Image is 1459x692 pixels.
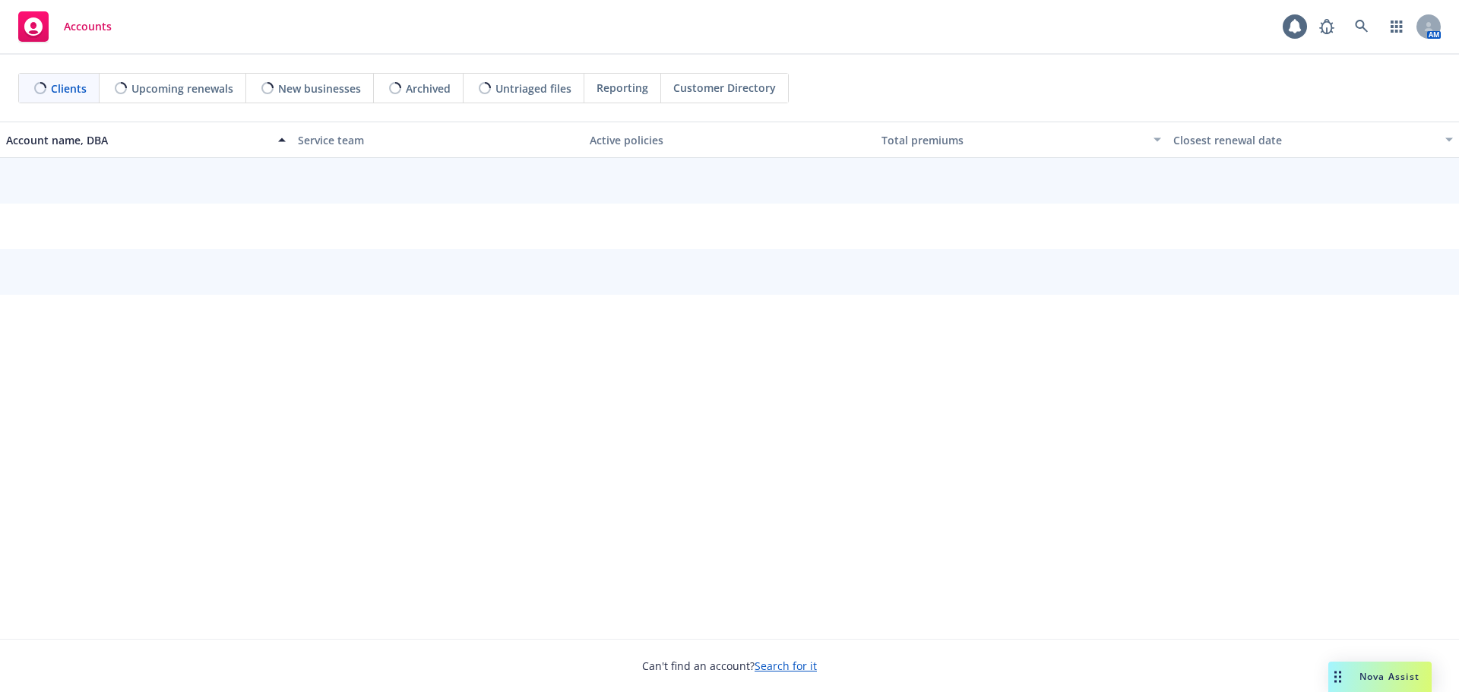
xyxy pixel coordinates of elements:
a: Report a Bug [1312,11,1342,42]
span: Upcoming renewals [131,81,233,96]
span: Nova Assist [1359,670,1419,683]
div: Service team [298,132,578,148]
button: Service team [292,122,584,158]
span: Untriaged files [495,81,571,96]
a: Search [1347,11,1377,42]
div: Account name, DBA [6,132,269,148]
button: Nova Assist [1328,662,1432,692]
span: Clients [51,81,87,96]
div: Drag to move [1328,662,1347,692]
button: Total premiums [875,122,1167,158]
span: Reporting [597,80,648,96]
div: Total premiums [881,132,1144,148]
button: Active policies [584,122,875,158]
span: Customer Directory [673,80,776,96]
div: Active policies [590,132,869,148]
span: Archived [406,81,451,96]
span: Accounts [64,21,112,33]
div: Closest renewal date [1173,132,1436,148]
a: Search for it [755,659,817,673]
span: New businesses [278,81,361,96]
a: Switch app [1381,11,1412,42]
span: Can't find an account? [642,658,817,674]
button: Closest renewal date [1167,122,1459,158]
a: Accounts [12,5,118,48]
